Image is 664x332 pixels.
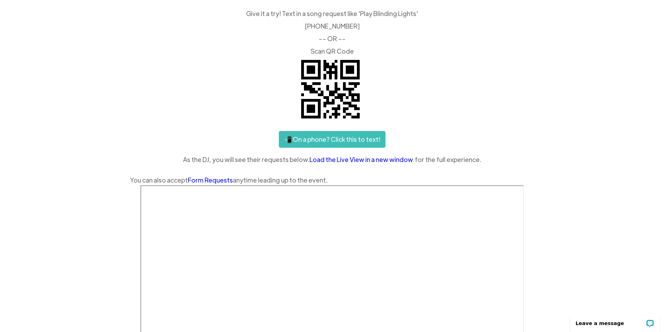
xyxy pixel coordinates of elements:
[188,176,233,184] a: Form Requests
[279,131,386,148] a: 📲 On a phone? Click this to text!
[130,175,534,185] div: You can also accept anytime leading up to the event.
[130,10,534,54] div: Give it a try! Text in a song request like 'Play Blinding Lights' ‍ [PHONE_NUMBER] -- OR -- ‍ Sca...
[310,154,415,165] a: Load the Live View in a new window
[296,54,365,124] img: QR code
[566,310,664,332] iframe: LiveChat chat widget
[130,154,534,165] div: As the DJ, you will see their requests below. for the full experience.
